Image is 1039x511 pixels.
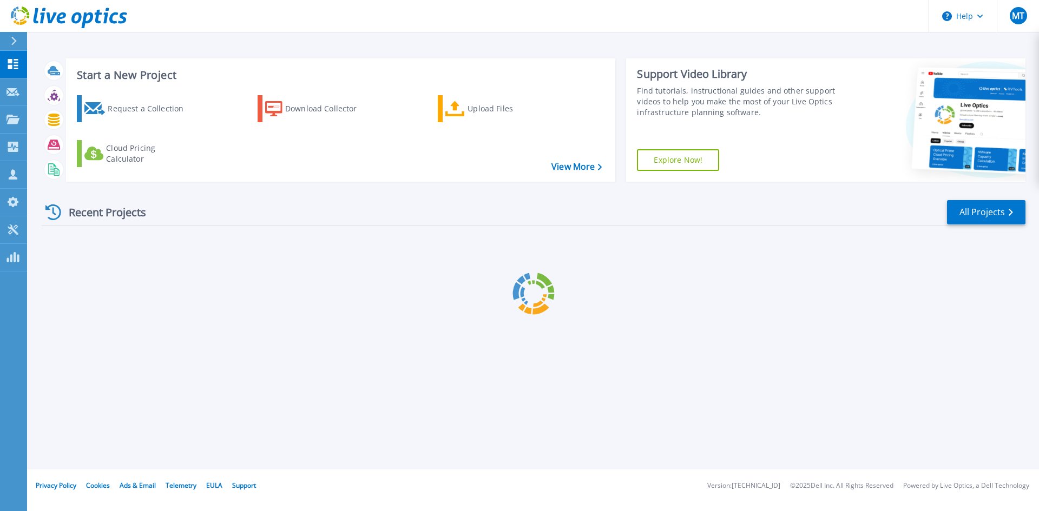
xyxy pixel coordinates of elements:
div: Cloud Pricing Calculator [106,143,193,164]
span: MT [1012,11,1024,20]
li: Version: [TECHNICAL_ID] [707,482,780,489]
a: Cookies [86,481,110,490]
a: Privacy Policy [36,481,76,490]
a: Support [232,481,256,490]
a: Ads & Email [120,481,156,490]
a: Download Collector [258,95,378,122]
a: Cloud Pricing Calculator [77,140,198,167]
div: Find tutorials, instructional guides and other support videos to help you make the most of your L... [637,85,840,118]
div: Upload Files [468,98,554,120]
a: EULA [206,481,222,490]
h3: Start a New Project [77,69,602,81]
div: Download Collector [285,98,372,120]
li: Powered by Live Optics, a Dell Technology [903,482,1029,489]
div: Recent Projects [42,199,161,225]
div: Request a Collection [108,98,194,120]
div: Support Video Library [637,67,840,81]
a: Request a Collection [77,95,198,122]
li: © 2025 Dell Inc. All Rights Reserved [790,482,893,489]
a: Telemetry [166,481,196,490]
a: All Projects [947,200,1025,224]
a: View More [551,162,602,172]
a: Explore Now! [637,149,719,171]
a: Upload Files [438,95,558,122]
